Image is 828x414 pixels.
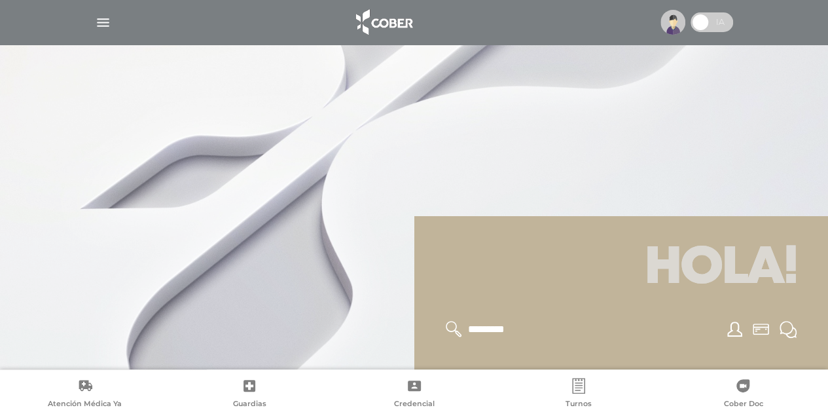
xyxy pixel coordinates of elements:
[496,378,660,411] a: Turnos
[661,378,825,411] a: Cober Doc
[3,378,167,411] a: Atención Médica Ya
[332,378,496,411] a: Credencial
[394,399,435,411] span: Credencial
[48,399,122,411] span: Atención Médica Ya
[95,14,111,31] img: Cober_menu-lines-white.svg
[566,399,592,411] span: Turnos
[723,399,763,411] span: Cober Doc
[660,10,685,35] img: profile-placeholder.svg
[167,378,331,411] a: Guardias
[349,7,418,38] img: logo_cober_home-white.png
[430,232,813,305] h1: Hola!
[233,399,266,411] span: Guardias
